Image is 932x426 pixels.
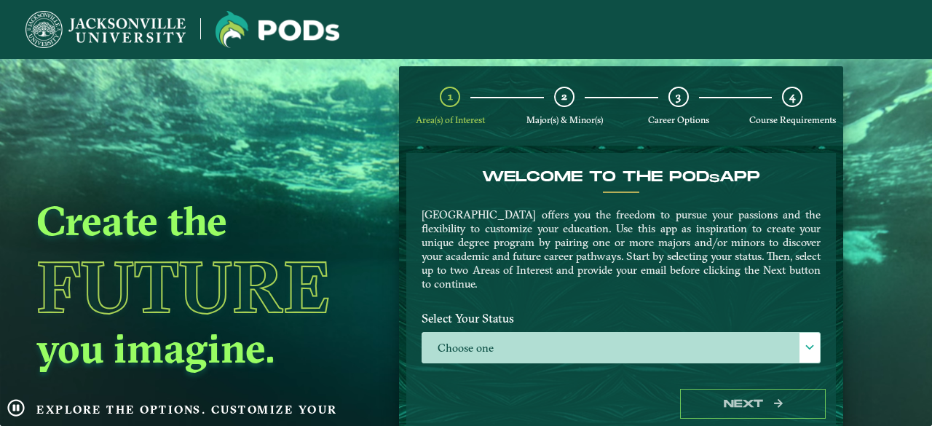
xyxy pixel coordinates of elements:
h2: you imagine. [36,323,364,374]
span: Career Options [648,114,709,125]
label: Select Your Area(s) of Interest [411,374,832,401]
span: Area(s) of Interest [416,114,485,125]
sub: s [709,172,719,186]
img: Jacksonville University logo [216,11,339,48]
span: 3 [676,90,681,103]
span: Major(s) & Minor(s) [526,114,603,125]
img: Jacksonville University logo [25,11,186,48]
label: Choose one [422,333,820,364]
p: [GEOGRAPHIC_DATA] offers you the freedom to pursue your passions and the flexibility to customize... [422,208,821,291]
span: 4 [789,90,795,103]
span: Course Requirements [749,114,836,125]
label: Select Your Status [411,305,832,332]
h4: Welcome to the POD app [422,168,821,186]
span: 1 [448,90,453,103]
sup: ⋆ [574,378,580,389]
h2: Create the [36,195,364,246]
span: 2 [561,90,567,103]
button: Next [680,389,826,419]
h1: Future [36,251,364,323]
